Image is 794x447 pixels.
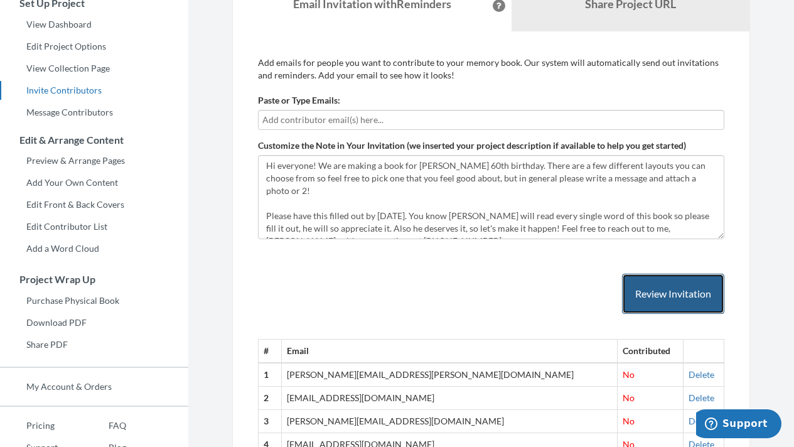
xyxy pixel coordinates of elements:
[259,410,282,433] th: 3
[258,57,724,82] p: Add emails for people you want to contribute to your memory book. Our system will automatically s...
[623,416,635,426] span: No
[282,387,618,410] td: [EMAIL_ADDRESS][DOMAIN_NAME]
[259,387,282,410] th: 2
[282,340,618,363] th: Email
[259,363,282,386] th: 1
[623,392,635,403] span: No
[1,134,188,146] h3: Edit & Arrange Content
[1,274,188,285] h3: Project Wrap Up
[258,155,724,239] textarea: Hi everyone! We are making a book for [PERSON_NAME] 60th birthday. There are a few different layo...
[689,416,714,426] a: Delete
[622,274,724,315] button: Review Invitation
[696,409,781,441] iframe: Opens a widget where you can chat to one of our agents
[282,363,618,386] td: [PERSON_NAME][EMAIL_ADDRESS][PERSON_NAME][DOMAIN_NAME]
[258,94,340,107] label: Paste or Type Emails:
[82,416,126,435] a: FAQ
[689,369,714,380] a: Delete
[262,113,720,127] input: Add contributor email(s) here...
[282,410,618,433] td: [PERSON_NAME][EMAIL_ADDRESS][DOMAIN_NAME]
[617,340,683,363] th: Contributed
[689,392,714,403] a: Delete
[259,340,282,363] th: #
[623,369,635,380] span: No
[258,139,686,152] label: Customize the Note in Your Invitation (we inserted your project description if available to help ...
